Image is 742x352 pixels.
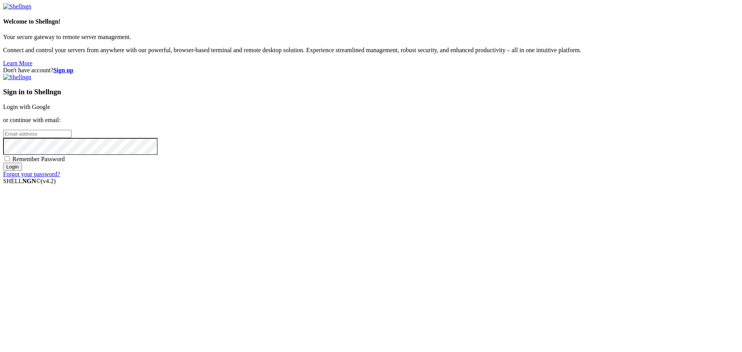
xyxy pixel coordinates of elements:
a: Login with Google [3,104,50,110]
h3: Sign in to Shellngn [3,88,739,96]
span: 4.2.0 [41,178,56,184]
a: Forgot your password? [3,171,60,177]
p: or continue with email: [3,117,739,124]
h4: Welcome to Shellngn! [3,18,739,25]
p: Your secure gateway to remote server management. [3,34,739,41]
span: Remember Password [12,156,65,162]
b: NGN [22,178,36,184]
span: SHELL © [3,178,56,184]
a: Sign up [53,67,73,73]
input: Remember Password [5,156,10,161]
img: Shellngn [3,3,31,10]
p: Connect and control your servers from anywhere with our powerful, browser-based terminal and remo... [3,47,739,54]
input: Login [3,163,22,171]
a: Learn More [3,60,32,66]
input: Email address [3,130,71,138]
img: Shellngn [3,74,31,81]
div: Don't have account? [3,67,739,74]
